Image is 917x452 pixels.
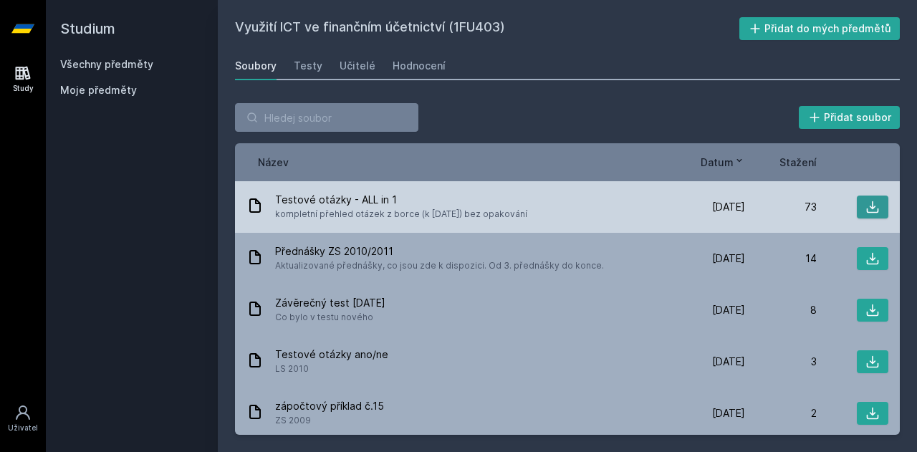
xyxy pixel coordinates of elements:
[712,251,745,266] span: [DATE]
[340,52,375,80] a: Učitelé
[235,59,277,73] div: Soubory
[235,52,277,80] a: Soubory
[701,155,745,170] button: Datum
[712,355,745,369] span: [DATE]
[779,155,817,170] button: Stažení
[258,155,289,170] button: Název
[60,83,137,97] span: Moje předměty
[235,103,418,132] input: Hledej soubor
[275,347,388,362] span: Testové otázky ano/ne
[8,423,38,433] div: Uživatel
[745,355,817,369] div: 3
[712,200,745,214] span: [DATE]
[294,59,322,73] div: Testy
[275,413,384,428] span: ZS 2009
[275,296,385,310] span: Závěrečný test [DATE]
[701,155,734,170] span: Datum
[275,259,604,273] span: Aktualizované přednášky, co jsou zde k dispozici. Od 3. přednášky do konce.
[745,303,817,317] div: 8
[3,397,43,441] a: Uživatel
[745,406,817,420] div: 2
[275,193,527,207] span: Testové otázky - ALL in 1
[745,251,817,266] div: 14
[393,59,446,73] div: Hodnocení
[275,310,385,324] span: Co bylo v testu nového
[712,406,745,420] span: [DATE]
[275,244,604,259] span: Přednášky ZS 2010/2011
[393,52,446,80] a: Hodnocení
[275,399,384,413] span: zápočtový příklad č.15
[739,17,901,40] button: Přidat do mých předmětů
[60,58,153,70] a: Všechny předměty
[3,57,43,101] a: Study
[340,59,375,73] div: Učitelé
[235,17,739,40] h2: Využití ICT ve finančním účetnictví (1FU403)
[712,303,745,317] span: [DATE]
[799,106,901,129] button: Přidat soubor
[745,200,817,214] div: 73
[13,83,34,94] div: Study
[275,362,388,376] span: LS 2010
[294,52,322,80] a: Testy
[275,207,527,221] span: kompletní přehled otázek z borce (k [DATE]) bez opakování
